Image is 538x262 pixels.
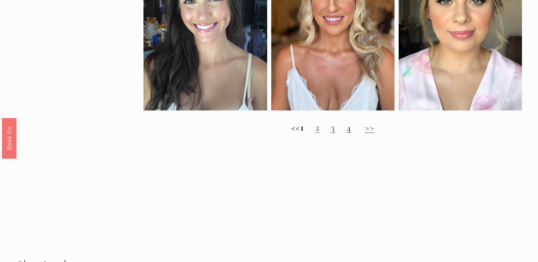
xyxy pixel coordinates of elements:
[365,121,374,134] a: >>
[143,122,522,134] h2: <<
[300,121,304,134] strong: 1
[331,121,335,134] a: 3
[346,121,351,134] a: 4
[315,121,320,134] a: 2
[2,118,16,159] a: Book Us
